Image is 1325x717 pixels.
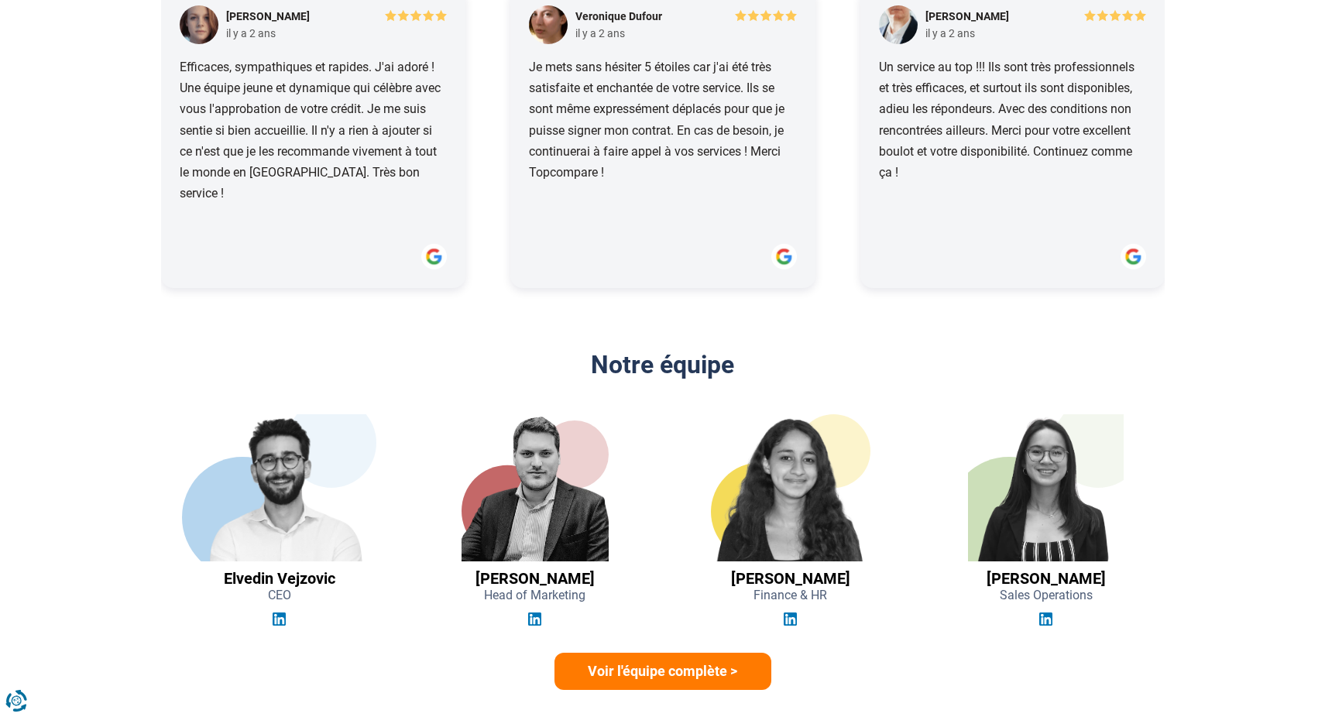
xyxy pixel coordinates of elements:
[968,414,1123,561] img: Audrey De Tremerie
[925,9,1008,25] div: [PERSON_NAME]
[179,57,446,231] p: Efficaces, sympathiques et rapides. J'ai adoré ! Une équipe jeune et dynamique qui célèbre avec v...
[180,414,378,561] img: Elvedin Vejzovic
[475,569,595,588] h3: [PERSON_NAME]
[1039,612,1052,626] img: Linkedin Audrey De Tremerie
[385,9,447,22] img: 5/5
[925,26,974,40] div: il y a 2 ans
[225,26,275,40] div: il y a 2 ans
[692,414,888,561] img: Jihane El Khyari
[484,588,585,602] span: Head of Marketing
[224,569,335,588] h3: Elvedin Vejzovic
[528,612,541,626] img: Linkedin Guillaume Georges
[225,9,309,25] div: [PERSON_NAME]
[462,414,609,561] img: Guillaume Georges
[273,612,286,626] img: Linkedin Elvedin Vejzovic
[268,588,291,602] span: CEO
[753,588,827,602] span: Finance & HR
[731,569,850,588] h3: [PERSON_NAME]
[784,612,797,626] img: Linkedin Jihane El Khyari
[575,26,625,40] div: il y a 2 ans
[1000,588,1093,602] span: Sales Operations
[554,653,771,690] a: Voir l'équipe complète >
[734,9,796,22] img: 5/5
[575,9,662,25] div: Veronique Dufour
[878,57,1145,231] p: Un service au top !!! Ils sont très professionnels et très efficaces, et surtout ils sont disponi...
[161,350,1165,379] h2: Notre équipe
[1083,9,1145,22] img: 5/5
[529,57,796,231] p: Je mets sans hésiter 5 étoiles car j'ai été très satisfaite et enchantée de votre service. Ils se...
[987,569,1106,588] h3: [PERSON_NAME]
